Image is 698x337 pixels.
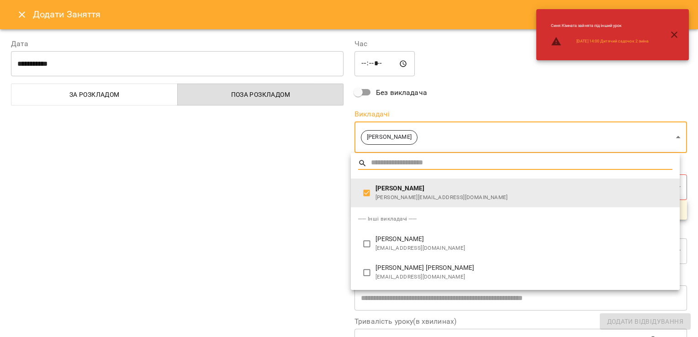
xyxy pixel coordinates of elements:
span: [PERSON_NAME] [375,184,672,193]
li: Синя : Кімната зайнята під інший урок [544,19,656,32]
span: [EMAIL_ADDRESS][DOMAIN_NAME] [375,244,672,253]
span: ── Інші викладачі ── [358,216,417,222]
span: [PERSON_NAME] [PERSON_NAME] [375,263,672,273]
a: [DATE] 14:00 Дитячий садочок 2 зміна [576,38,649,44]
span: [PERSON_NAME][EMAIL_ADDRESS][DOMAIN_NAME] [375,193,672,202]
span: [EMAIL_ADDRESS][DOMAIN_NAME] [375,273,672,282]
span: [PERSON_NAME] [375,235,672,244]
